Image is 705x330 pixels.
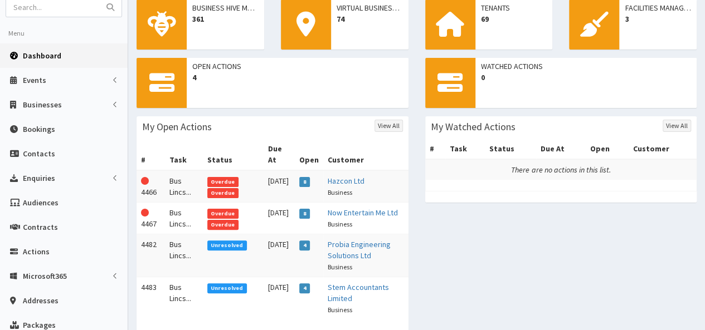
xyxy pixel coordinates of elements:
[23,149,55,159] span: Contacts
[141,177,149,185] i: This Action is overdue!
[264,234,295,277] td: [DATE]
[481,2,547,13] span: Tenants
[629,139,697,159] th: Customer
[586,139,629,159] th: Open
[192,72,403,83] span: 4
[328,208,398,218] a: Now Entertain Me Ltd
[23,75,46,85] span: Events
[137,139,165,170] th: #
[264,170,295,203] td: [DATE]
[264,277,295,320] td: [DATE]
[23,247,50,257] span: Actions
[137,170,165,203] td: 4466
[207,177,239,187] span: Overdue
[207,209,239,219] span: Overdue
[207,220,239,230] span: Overdue
[264,139,295,170] th: Due At
[337,13,403,24] span: 74
[328,188,352,196] small: Business
[511,165,610,175] i: There are no actions in this list.
[192,61,403,72] span: Open Actions
[165,170,203,203] td: Bus Lincs...
[485,139,536,159] th: Status
[299,283,310,293] span: 4
[323,139,408,170] th: Customer
[23,271,67,281] span: Microsoft365
[141,209,149,216] i: This Action is overdue!
[137,277,165,320] td: 4483
[431,122,516,132] h3: My Watched Actions
[445,139,485,159] th: Task
[23,124,55,134] span: Bookings
[165,234,203,277] td: Bus Lincs...
[481,61,692,72] span: Watched Actions
[375,120,403,132] a: View All
[328,306,352,314] small: Business
[299,177,310,187] span: 8
[23,51,61,61] span: Dashboard
[207,188,239,198] span: Overdue
[264,203,295,234] td: [DATE]
[481,72,692,83] span: 0
[207,283,247,293] span: Unresolved
[137,234,165,277] td: 4482
[207,240,247,250] span: Unresolved
[23,173,55,183] span: Enquiries
[165,139,203,170] th: Task
[625,2,691,13] span: Facilities Management
[192,2,259,13] span: Business Hive Members
[23,295,59,306] span: Addresses
[192,13,259,24] span: 361
[536,139,586,159] th: Due At
[165,277,203,320] td: Bus Lincs...
[625,13,691,24] span: 3
[328,263,352,271] small: Business
[337,2,403,13] span: Virtual Business Addresses
[165,203,203,234] td: Bus Lincs...
[663,120,691,132] a: View All
[481,13,547,24] span: 69
[23,198,59,208] span: Audiences
[137,203,165,234] td: 4467
[328,282,389,303] a: Stem Accountants Limited
[328,239,391,260] a: Probia Engineering Solutions Ltd
[425,139,445,159] th: #
[328,176,364,186] a: Hazcon Ltd
[23,100,62,110] span: Businesses
[299,209,310,219] span: 8
[328,220,352,228] small: Business
[295,139,323,170] th: Open
[299,240,310,250] span: 4
[23,222,58,232] span: Contracts
[142,122,212,132] h3: My Open Actions
[23,320,56,330] span: Packages
[203,139,264,170] th: Status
